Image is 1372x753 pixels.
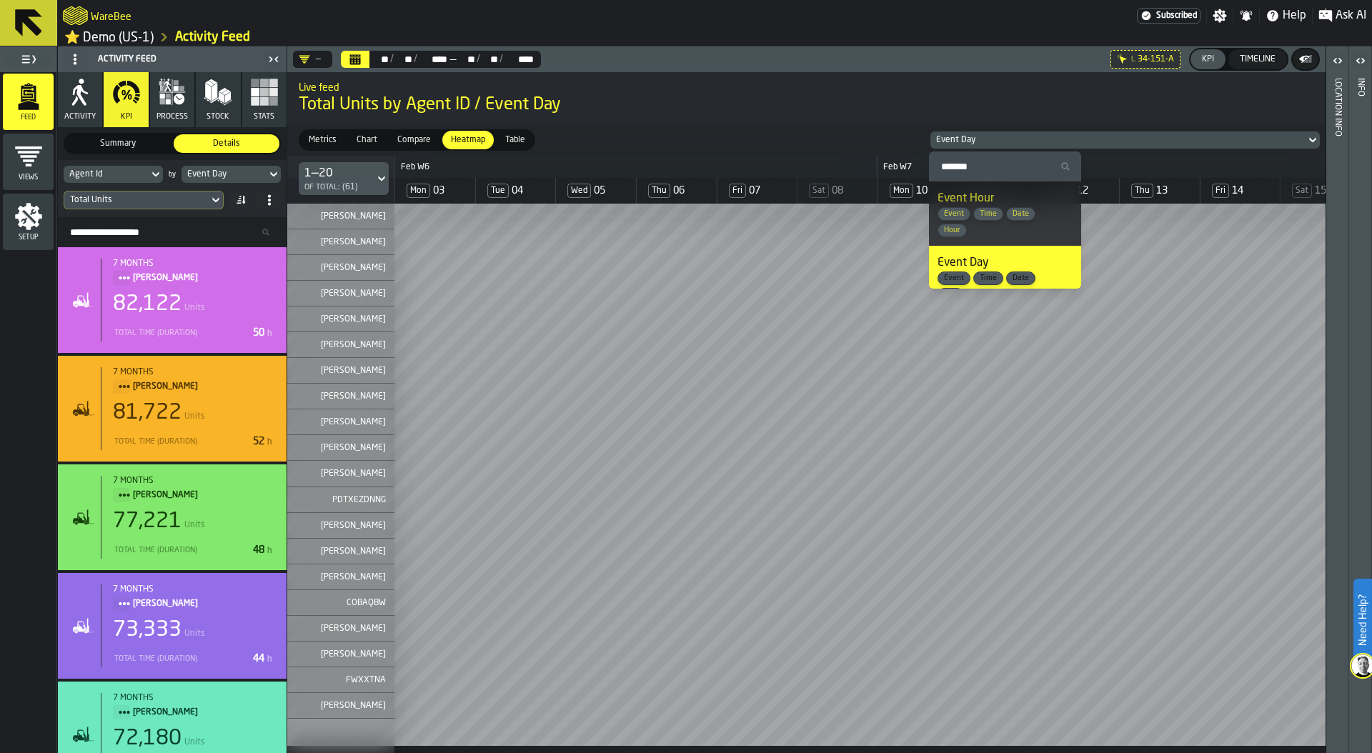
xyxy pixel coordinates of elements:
header: Location Info [1326,46,1348,753]
div: 72,180 [113,726,182,752]
div: thumb [389,131,439,149]
span: h [267,438,272,447]
label: button-switch-multi-Chart [347,129,387,151]
span: 03 [433,185,444,196]
span: [PERSON_NAME] [133,596,264,612]
li: menu Views [3,134,54,191]
span: Thu [648,184,670,198]
div: 7 months [113,584,275,594]
div: Select date range [457,54,477,65]
span: Views [3,174,54,181]
div: Total Time (Duration) [113,437,247,447]
div: COBAQBW [287,590,394,616]
div: DropdownMenuValue-agentId [69,169,143,179]
span: 07 [749,185,760,196]
button: button-KPI [1190,49,1226,69]
div: Title [113,367,275,394]
span: [PERSON_NAME] [306,263,386,273]
div: LESLIE ADAMS [287,513,394,539]
span: Metrics [303,134,342,146]
div: StatList-item-Total Time (Duration) [113,432,275,450]
div: stat- [58,356,287,462]
div: day: [object Object] [878,178,958,204]
span: Chart [351,134,383,146]
div: Title [113,584,275,612]
span: Table [499,134,531,146]
li: menu Feed [3,74,54,131]
div: Select date range [371,54,390,65]
div: thumb [65,134,171,153]
div: Total Time (Duration) [113,546,247,555]
span: 10 [916,185,928,196]
span: [PERSON_NAME] [306,392,386,402]
div: Menu Subscription [1137,8,1200,24]
span: [PERSON_NAME] [310,547,386,557]
div: CYNTHIA DIAZ [287,384,394,409]
div: DropdownMenuValue-agentId [64,166,163,183]
li: menu Setup [3,194,54,251]
span: Tue [487,184,509,198]
span: 08 [832,185,843,196]
div: day: [object Object] [555,178,635,204]
span: of Total: [304,184,339,191]
div: Timeline [1234,54,1281,64]
span: Date [1007,209,1035,219]
span: h [267,655,272,664]
a: link-to-/wh/i/103622fe-4b04-4da1-b95f-2619b9c959cc [64,29,154,46]
span: Subscribed [1156,11,1197,21]
div: KPI [1196,54,1220,64]
span: Fri [1212,184,1229,198]
span: [PERSON_NAME] [306,211,386,221]
span: Sat [809,184,829,198]
span: 15 [1315,185,1326,196]
h2: Sub Title [299,79,1314,94]
span: Ask AI [1336,7,1366,24]
span: [PERSON_NAME] [306,314,386,324]
span: 04 [512,185,523,196]
div: Title [113,259,275,286]
div: LINDA WOLFE [287,642,394,667]
div: Start: 03/02/2025, 15:45:50 - End: 28/02/2025, 23:27:52 [113,259,275,269]
nav: Breadcrumb [63,29,715,46]
span: [PERSON_NAME] [133,270,264,286]
span: 12 [1077,185,1088,196]
span: process [156,112,188,121]
span: Sat [1292,184,1312,198]
span: Help [1283,7,1306,24]
div: stat- [58,573,287,679]
span: Fri [729,184,746,198]
span: 52 [253,437,275,447]
span: Setup [3,234,54,241]
span: Units [184,737,205,747]
span: 06 [673,185,685,196]
div: 7 months [113,693,275,703]
span: [PERSON_NAME] [310,469,386,479]
div: day: [object Object] [394,178,474,204]
div: thumb [442,131,494,149]
div: Start: 03/02/2025, 15:40:50 - End: 28/02/2025, 23:33:36 [113,476,275,486]
span: Units [184,412,205,422]
span: Feed [3,114,54,121]
div: DropdownMenuValue-uomCount [64,191,224,209]
div: custom: Feb W6 [394,156,876,178]
div: CHAD WELCH [287,229,394,255]
a: link-to-/wh/i/103622fe-4b04-4da1-b95f-2619b9c959cc/feed/295e6da0-4918-4aac-b59c-b3797cc367fd [175,29,250,45]
span: [PERSON_NAME] [310,701,386,711]
div: 7 months [113,259,275,269]
div: DropdownMenuValue-eventDay [182,166,281,183]
div: day: [object Object] [1119,178,1199,204]
div: JERRY ROBINSON [287,539,394,564]
span: Mon [890,184,913,198]
label: button-switch-multi-Compare [387,129,441,151]
span: 14 [1232,185,1243,196]
span: Activity [64,112,96,121]
span: [PERSON_NAME] [306,340,386,350]
span: 34-151-A [1138,54,1174,64]
div: day: [object Object] [797,178,877,204]
label: button-switch-multi-Metrics [299,129,347,151]
span: [PERSON_NAME] [306,289,386,299]
div: Title [113,693,275,720]
div: StatList-item-Total Time (Duration) [113,649,275,667]
div: Total Time (Duration) [113,329,247,338]
div: DropdownMenuValue-uomCount [70,195,203,205]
